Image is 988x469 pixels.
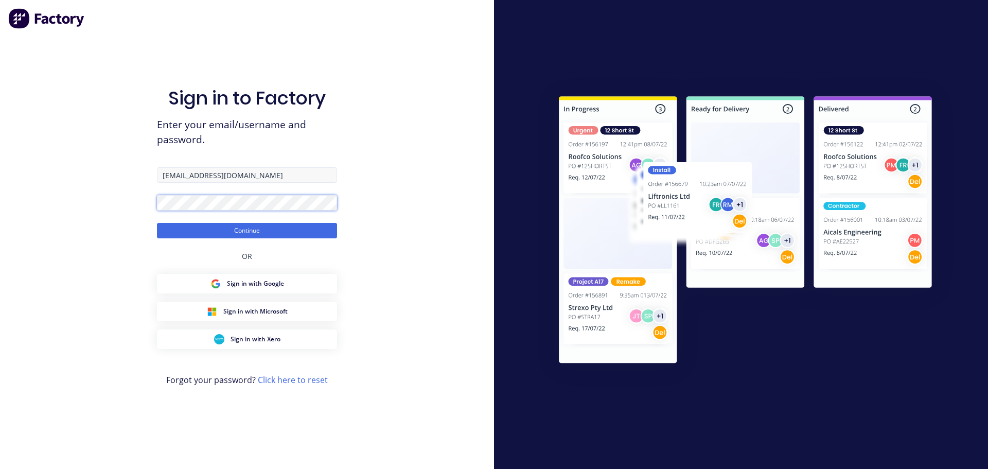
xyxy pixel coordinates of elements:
[157,167,337,183] input: Email/Username
[242,238,252,274] div: OR
[227,279,284,288] span: Sign in with Google
[231,335,280,344] span: Sign in with Xero
[536,76,955,388] img: Sign in
[207,306,217,317] img: Microsoft Sign in
[157,274,337,293] button: Google Sign inSign in with Google
[157,117,337,147] span: Enter your email/username and password.
[8,8,85,29] img: Factory
[223,307,288,316] span: Sign in with Microsoft
[157,302,337,321] button: Microsoft Sign inSign in with Microsoft
[210,279,221,289] img: Google Sign in
[258,374,328,386] a: Click here to reset
[157,329,337,349] button: Xero Sign inSign in with Xero
[166,374,328,386] span: Forgot your password?
[214,334,224,344] img: Xero Sign in
[157,223,337,238] button: Continue
[168,87,326,109] h1: Sign in to Factory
